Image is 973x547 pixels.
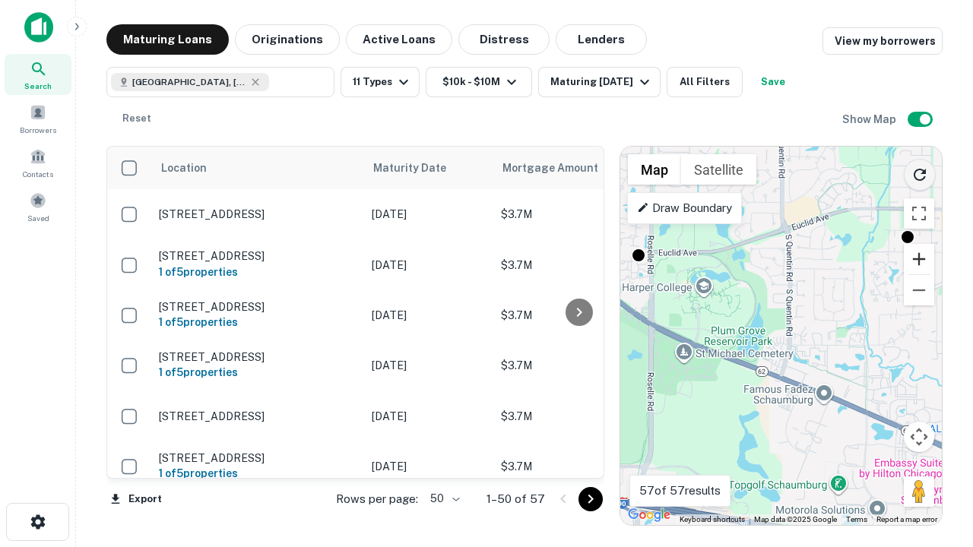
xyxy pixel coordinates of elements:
h6: 1 of 5 properties [159,314,357,330]
button: $10k - $10M [426,67,532,97]
h6: 1 of 5 properties [159,264,357,280]
button: Save your search to get updates of matches that match your search criteria. [749,67,797,97]
th: Mortgage Amount [493,147,661,189]
p: [STREET_ADDRESS] [159,207,357,221]
a: Contacts [5,142,71,183]
span: Mortgage Amount [502,159,618,177]
h6: Show Map [842,111,899,128]
button: Export [106,488,166,511]
h6: 1 of 5 properties [159,364,357,381]
p: $3.7M [501,357,653,374]
a: Report a map error [876,515,937,523]
button: Go to next page [578,487,603,511]
p: [STREET_ADDRESS] [159,350,357,364]
p: $3.7M [501,307,653,324]
th: Maturity Date [364,147,493,189]
img: capitalize-icon.png [24,12,53,43]
div: Maturing [DATE] [550,73,654,91]
p: $3.7M [501,257,653,273]
span: Contacts [23,168,53,180]
a: Borrowers [5,98,71,139]
iframe: Chat Widget [897,425,973,498]
p: [DATE] [372,206,486,223]
span: Saved [27,212,49,224]
th: Location [151,147,364,189]
span: Borrowers [20,124,56,136]
p: Draw Boundary [637,199,732,217]
button: Maturing Loans [106,24,229,55]
button: All Filters [667,67,743,97]
span: [GEOGRAPHIC_DATA], [GEOGRAPHIC_DATA] [132,75,246,89]
a: Search [5,54,71,95]
p: [DATE] [372,408,486,425]
button: Originations [235,24,340,55]
button: Reload search area [904,159,936,191]
a: Open this area in Google Maps (opens a new window) [624,505,674,525]
button: Zoom in [904,244,934,274]
button: Zoom out [904,275,934,305]
p: [STREET_ADDRESS] [159,249,357,263]
span: Map data ©2025 Google [754,515,837,523]
p: $3.7M [501,408,653,425]
a: View my borrowers [822,27,943,55]
p: 57 of 57 results [639,482,721,500]
p: [STREET_ADDRESS] [159,300,357,314]
p: $3.7M [501,458,653,475]
p: [STREET_ADDRESS] [159,451,357,465]
div: 50 [424,488,462,510]
img: Google [624,505,674,525]
button: Keyboard shortcuts [680,514,745,525]
button: Show street map [628,154,681,185]
p: [STREET_ADDRESS] [159,409,357,423]
button: Map camera controls [904,422,934,452]
button: Distress [458,24,550,55]
div: 0 0 [620,147,942,525]
h6: 1 of 5 properties [159,465,357,482]
button: 11 Types [341,67,420,97]
p: $3.7M [501,206,653,223]
p: [DATE] [372,307,486,324]
a: Saved [5,186,71,227]
a: Terms (opens in new tab) [846,515,867,523]
button: Maturing [DATE] [538,67,661,97]
span: Maturity Date [373,159,466,177]
p: 1–50 of 57 [486,490,545,508]
p: [DATE] [372,257,486,273]
button: Active Loans [346,24,452,55]
p: [DATE] [372,458,486,475]
button: Show satellite imagery [681,154,756,185]
button: Lenders [556,24,647,55]
button: Toggle fullscreen view [904,198,934,229]
span: Location [160,159,207,177]
p: Rows per page: [336,490,418,508]
button: Reset [113,103,161,134]
span: Search [24,80,52,92]
p: [DATE] [372,357,486,374]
